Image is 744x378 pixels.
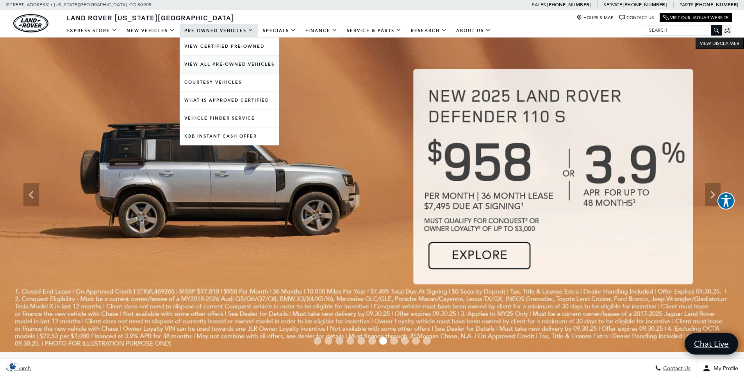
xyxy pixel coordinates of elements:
span: VIEW DISCLAIMER [700,40,739,47]
button: Explore your accessibility options [717,192,735,210]
a: KBB Instant Cash Offer [180,127,279,145]
div: Previous [23,183,39,206]
a: [STREET_ADDRESS] • [US_STATE][GEOGRAPHIC_DATA], CO 80905 [6,2,152,7]
div: Next [705,183,721,206]
span: Go to slide 11 [423,337,431,345]
a: Finance [301,24,342,38]
a: View All Pre-Owned Vehicles [180,56,279,73]
a: Specials [258,24,301,38]
img: Land Rover [13,14,48,32]
a: [PHONE_NUMBER] [623,2,667,8]
a: [PHONE_NUMBER] [547,2,591,8]
span: Go to slide 3 [335,337,343,345]
a: About Us [451,24,496,38]
span: Go to slide 10 [412,337,420,345]
a: Hours & Map [576,15,614,21]
a: land-rover [13,14,48,32]
a: Contact Us [619,15,654,21]
a: New Vehicles [122,24,180,38]
span: Contact Us [661,365,690,372]
nav: Main Navigation [62,24,496,38]
a: Chat Live [685,333,738,355]
span: Go to slide 4 [346,337,354,345]
a: Service & Parts [342,24,406,38]
a: Research [406,24,451,38]
span: Land Rover [US_STATE][GEOGRAPHIC_DATA] [66,13,234,22]
img: Opt-Out Icon [4,362,22,370]
button: Open user profile menu [697,358,744,378]
span: Go to slide 8 [390,337,398,345]
span: Service [603,2,622,7]
span: Go to slide 7 [379,337,387,345]
span: Chat Live [690,339,733,349]
a: What Is Approved Certified [180,91,279,109]
span: Parts [680,2,694,7]
a: Visit Our Jaguar Website [663,15,729,21]
a: Land Rover [US_STATE][GEOGRAPHIC_DATA] [62,13,239,22]
span: Go to slide 6 [368,337,376,345]
a: [PHONE_NUMBER] [695,2,738,8]
span: Go to slide 2 [325,337,332,345]
span: Go to slide 9 [401,337,409,345]
span: Sales [532,2,546,7]
section: Click to Open Cookie Consent Modal [4,362,22,370]
a: EXPRESS STORE [62,24,122,38]
aside: Accessibility Help Desk [717,192,735,211]
a: Pre-Owned Vehicles [180,24,258,38]
a: View Certified Pre-Owned [180,38,279,55]
span: My Profile [710,365,738,372]
span: Go to slide 1 [314,337,321,345]
span: Go to slide 5 [357,337,365,345]
input: Search [643,25,721,35]
a: Courtesy Vehicles [180,73,279,91]
a: Vehicle Finder Service [180,109,279,127]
